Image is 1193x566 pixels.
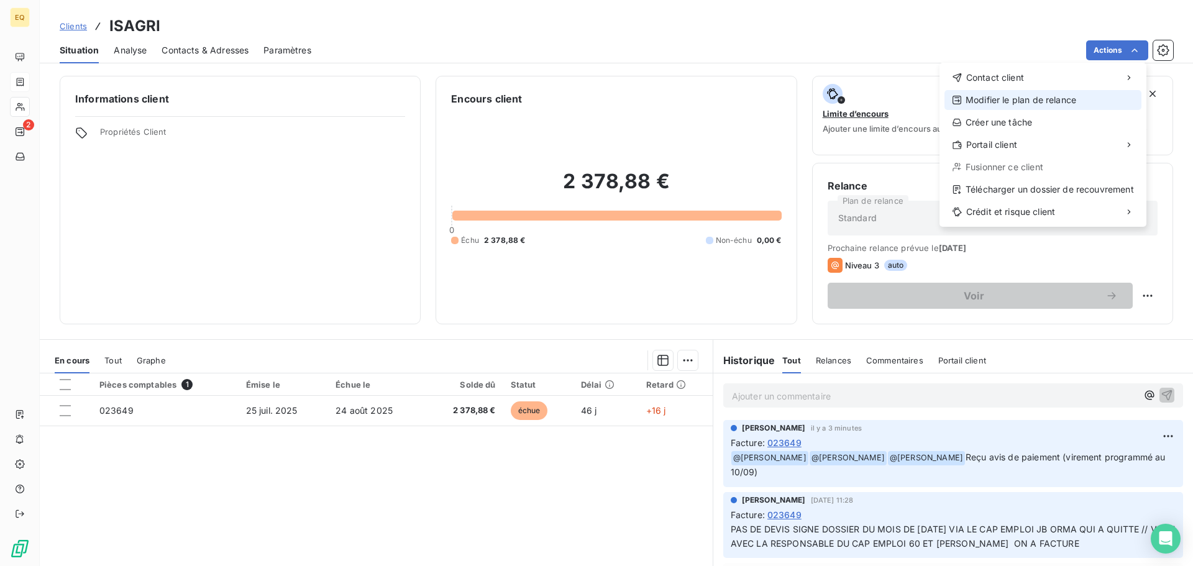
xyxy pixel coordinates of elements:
div: Créer une tâche [944,112,1141,132]
div: Télécharger un dossier de recouvrement [944,180,1141,199]
div: Fusionner ce client [944,157,1141,177]
span: Portail client [966,139,1017,151]
span: Contact client [966,71,1024,84]
span: Crédit et risque client [966,206,1055,218]
div: Modifier le plan de relance [944,90,1141,110]
div: Actions [939,63,1146,227]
